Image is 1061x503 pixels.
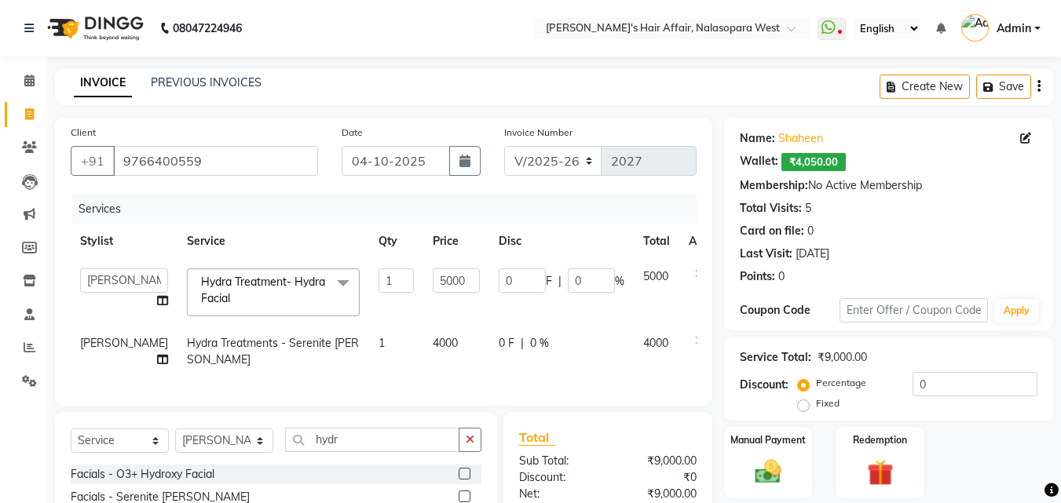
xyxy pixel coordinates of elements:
[818,349,867,366] div: ₹9,000.00
[643,336,668,350] span: 4000
[740,268,775,285] div: Points:
[113,146,318,176] input: Search by Name/Mobile/Email/Code
[608,486,708,502] div: ₹9,000.00
[558,273,562,290] span: |
[74,69,132,97] a: INVOICE
[379,336,385,350] span: 1
[608,469,708,486] div: ₹0
[853,433,907,447] label: Redemption
[285,428,459,452] input: Search or Scan
[615,273,624,290] span: %
[71,126,96,140] label: Client
[840,298,988,323] input: Enter Offer / Coupon Code
[994,299,1039,323] button: Apply
[740,349,811,366] div: Service Total:
[997,20,1031,37] span: Admin
[173,6,242,50] b: 08047224946
[72,195,708,224] div: Services
[778,268,785,285] div: 0
[230,291,237,305] a: x
[521,335,524,352] span: |
[976,75,1031,99] button: Save
[546,273,552,290] span: F
[859,457,902,489] img: _gift.svg
[423,224,489,259] th: Price
[608,453,708,469] div: ₹9,000.00
[71,146,115,176] button: +91
[40,6,148,50] img: logo
[71,466,214,483] div: Facials - O3+ Hydroxy Facial
[489,224,634,259] th: Disc
[530,335,549,352] span: 0 %
[679,224,731,259] th: Action
[805,200,811,217] div: 5
[961,14,989,42] img: Admin
[816,376,866,390] label: Percentage
[740,153,778,171] div: Wallet:
[342,126,363,140] label: Date
[507,486,608,502] div: Net:
[71,224,177,259] th: Stylist
[507,453,608,469] div: Sub Total:
[519,429,555,446] span: Total
[80,336,168,350] span: [PERSON_NAME]
[796,246,829,262] div: [DATE]
[740,177,808,194] div: Membership:
[781,153,846,171] span: ₹4,050.00
[740,177,1037,194] div: No Active Membership
[507,469,608,486] div: Discount:
[643,269,668,283] span: 5000
[740,130,775,147] div: Name:
[201,275,325,305] span: Hydra Treatment- Hydra Facial
[740,302,839,319] div: Coupon Code
[740,223,804,239] div: Card on file:
[880,75,970,99] button: Create New
[151,75,262,89] a: PREVIOUS INVOICES
[187,336,359,366] span: Hydra Treatments - Serenite [PERSON_NAME]
[816,396,840,410] label: Fixed
[740,246,792,262] div: Last Visit:
[807,223,814,239] div: 0
[740,200,802,217] div: Total Visits:
[433,336,458,350] span: 4000
[730,433,806,447] label: Manual Payment
[740,377,788,393] div: Discount:
[747,457,789,487] img: _cash.svg
[634,224,679,259] th: Total
[369,224,423,259] th: Qty
[499,335,514,352] span: 0 F
[504,126,573,140] label: Invoice Number
[177,224,369,259] th: Service
[778,130,823,147] a: Shaheen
